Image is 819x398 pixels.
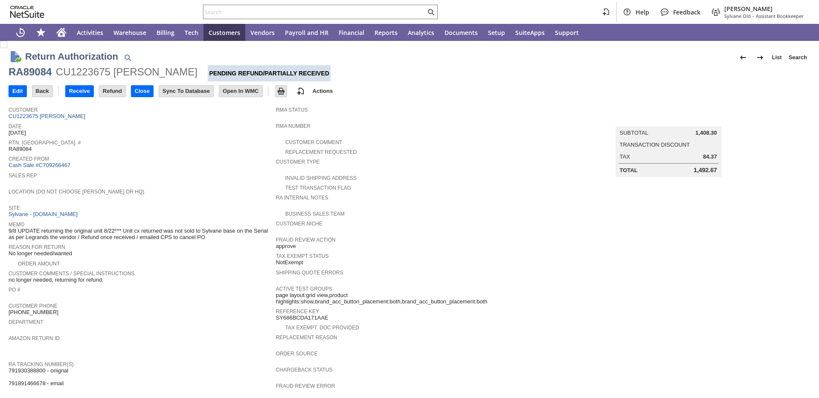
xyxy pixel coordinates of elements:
a: Reason For Return [9,244,65,250]
a: Rtn. [GEOGRAPHIC_DATA]. # [9,140,81,146]
span: 791930388800 - oriignal 791891466678 - email [9,367,68,387]
input: Print [276,86,287,97]
a: Activities [72,24,108,41]
span: Support [555,29,579,37]
span: NotExempt [276,259,303,266]
a: Invalid Shipping Address [285,175,357,181]
a: Customer Phone [9,303,57,309]
a: Search [785,51,810,64]
input: Receive [66,86,93,97]
span: - [752,13,754,19]
a: Sales Rep [9,173,37,179]
span: 9/8 UPDATE returning the original unit 8/22*** Unit cx returned was not sold to Sylvane base on t... [9,228,272,241]
a: Total [620,167,638,173]
a: Customer Comments / Special Instructions [9,271,134,277]
caption: Summary [616,113,721,127]
a: Reference Key [276,309,319,314]
input: Back [32,86,52,97]
span: 1,492.67 [694,167,717,174]
a: Cash Sale #C709266467 [9,162,70,168]
span: [DATE] [9,130,26,136]
a: Recent Records [10,24,31,41]
a: Billing [151,24,180,41]
span: Warehouse [113,29,146,37]
span: Tech [185,29,198,37]
span: approve [276,243,296,250]
a: Location (Do Not Choose [PERSON_NAME] or HQ) [9,189,144,195]
span: page layout:grid view,product highlights:show,brand_acc_button_placement:both,brand_acc_button_pl... [276,292,539,305]
a: PO # [9,287,20,293]
a: Replacement Requested [285,149,357,155]
a: Test Transaction Flag [285,185,351,191]
a: Customer [9,107,38,113]
a: Business Sales Team [285,211,345,217]
a: CU1223675 [PERSON_NAME] [9,113,87,119]
a: Tax Exempt. Doc Provided [285,325,359,331]
img: add-record.svg [296,86,306,96]
span: Help [636,8,649,16]
a: Department [9,319,44,325]
span: [PERSON_NAME] [724,5,804,13]
a: Customer Comment [285,139,343,145]
img: Next [755,52,765,63]
a: Tech [180,24,203,41]
span: RA89084 [9,146,32,153]
span: SuiteApps [515,29,545,37]
a: Documents [439,24,483,41]
span: Analytics [408,29,434,37]
a: RMA Number [276,123,311,129]
a: RA Internal Notes [276,195,328,201]
svg: Shortcuts [36,27,46,37]
a: Reports [369,24,403,41]
a: Shipping Quote Errors [276,270,343,276]
a: RA Tracking Number(s) [9,361,73,367]
a: SuiteApps [510,24,550,41]
a: Tax Exempt Status [276,253,329,259]
span: SY686BCDA171AAE [276,314,328,321]
svg: logo [10,6,44,18]
input: Refund [99,86,125,97]
span: 1,408.30 [695,130,717,136]
a: Customer Type [276,159,320,165]
a: RMA Status [276,107,308,113]
a: Active Test Groups [276,286,332,292]
span: Reports [375,29,398,37]
input: Close [131,86,153,97]
span: No longer needed/wanted [9,250,72,257]
div: RA89084 [9,65,52,79]
a: Order Amount [18,261,60,267]
svg: Recent Records [15,27,26,37]
a: Analytics [403,24,439,41]
svg: Search [426,7,436,17]
span: Financial [339,29,364,37]
a: Sylvane - [DOMAIN_NAME] [9,211,80,217]
span: Customers [209,29,240,37]
a: Vendors [245,24,280,41]
img: Print [276,86,286,96]
a: Chargeback Status [276,367,333,373]
input: Edit [9,86,26,97]
a: Financial [334,24,369,41]
span: Vendors [250,29,275,37]
div: Shortcuts [31,24,51,41]
a: Transaction Discount [620,141,690,148]
a: Amazon Return ID [9,335,60,341]
span: Feedback [673,8,700,16]
input: Search [203,7,426,17]
span: no longer needed, returning for refund. [9,277,104,283]
a: Memo [9,222,24,228]
span: Setup [488,29,505,37]
span: [PHONE_NUMBER] [9,309,58,316]
a: Replacement reason [276,335,337,340]
a: Order Source [276,351,318,357]
div: Pending Refund/Partially Received [208,65,330,81]
a: Customer Niche [276,221,322,227]
a: List [769,51,785,64]
h1: Return Authorization [25,49,118,63]
a: Fraud Review Error [276,383,335,389]
a: Subtotal [620,130,648,136]
img: Quick Find [122,52,133,63]
span: Documents [444,29,478,37]
img: Previous [738,52,748,63]
a: Warehouse [108,24,151,41]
